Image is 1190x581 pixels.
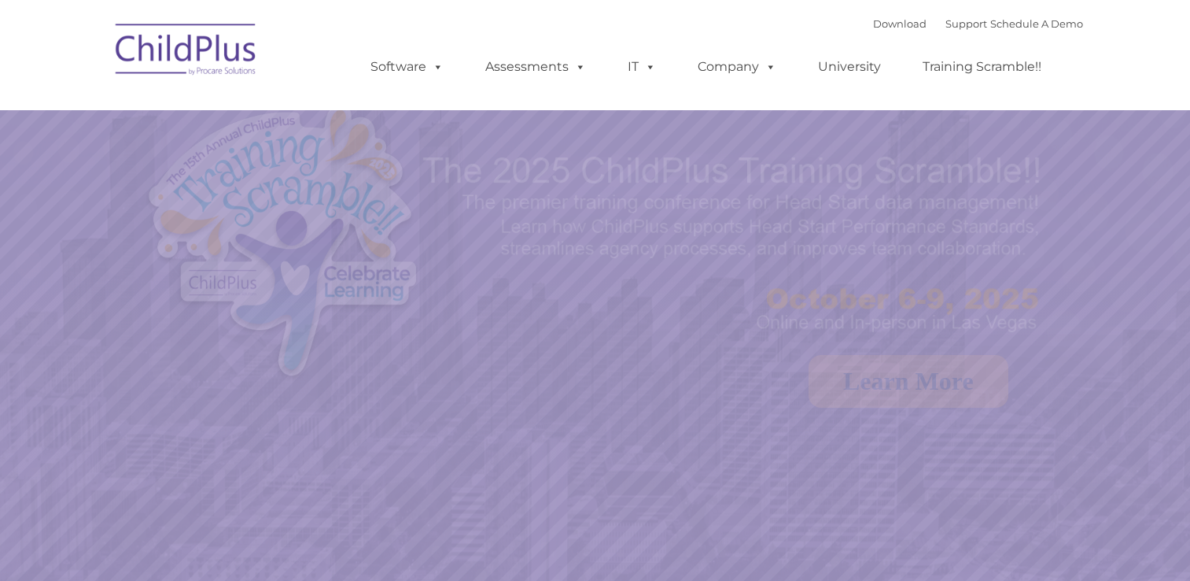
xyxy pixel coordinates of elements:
[802,51,897,83] a: University
[990,17,1083,30] a: Schedule A Demo
[470,51,602,83] a: Assessments
[873,17,927,30] a: Download
[355,51,459,83] a: Software
[809,355,1008,408] a: Learn More
[873,17,1083,30] font: |
[612,51,672,83] a: IT
[682,51,792,83] a: Company
[907,51,1057,83] a: Training Scramble!!
[945,17,987,30] a: Support
[108,13,265,91] img: ChildPlus by Procare Solutions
